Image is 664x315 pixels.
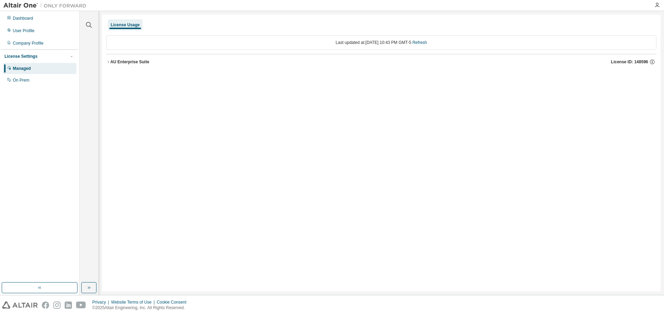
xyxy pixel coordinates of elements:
[157,299,190,305] div: Cookie Consent
[611,59,648,65] span: License ID: 148596
[13,16,33,21] div: Dashboard
[4,54,37,59] div: License Settings
[42,302,49,309] img: facebook.svg
[76,302,86,309] img: youtube.svg
[111,299,157,305] div: Website Terms of Use
[106,54,656,70] button: AU Enterprise SuiteLicense ID: 148596
[13,77,29,83] div: On Prem
[111,22,140,28] div: License Usage
[412,40,427,45] a: Refresh
[53,302,61,309] img: instagram.svg
[92,305,191,311] p: © 2025 Altair Engineering, Inc. All Rights Reserved.
[106,35,656,50] div: Last updated at: [DATE] 10:43 PM GMT-5
[110,59,149,65] div: AU Enterprise Suite
[92,299,111,305] div: Privacy
[13,66,31,71] div: Managed
[13,28,35,34] div: User Profile
[13,40,44,46] div: Company Profile
[2,302,38,309] img: altair_logo.svg
[3,2,90,9] img: Altair One
[65,302,72,309] img: linkedin.svg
